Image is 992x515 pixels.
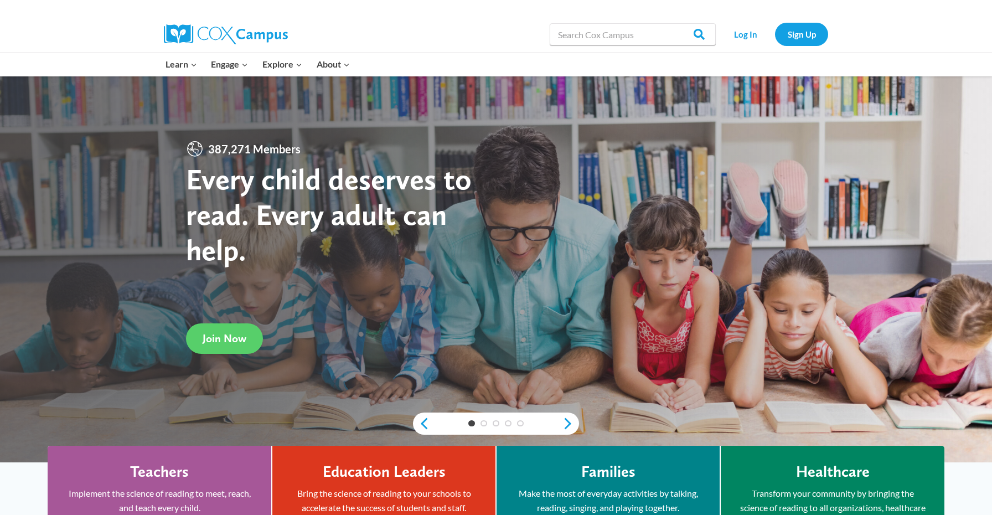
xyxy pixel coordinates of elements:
h4: Teachers [130,462,189,481]
p: Make the most of everyday activities by talking, reading, singing, and playing together. [513,486,703,514]
p: Bring the science of reading to your schools to accelerate the success of students and staff. [289,486,479,514]
a: 1 [468,420,475,427]
p: Implement the science of reading to meet, reach, and teach every child. [64,486,255,514]
a: next [562,417,579,430]
a: Sign Up [775,23,828,45]
a: 3 [493,420,499,427]
img: Cox Campus [164,24,288,44]
strong: Every child deserves to read. Every adult can help. [186,161,472,267]
nav: Secondary Navigation [721,23,828,45]
span: 387,271 Members [204,140,305,158]
span: Join Now [203,332,246,345]
span: About [317,57,350,71]
a: 2 [480,420,487,427]
span: Learn [166,57,197,71]
a: Join Now [186,323,263,354]
span: Explore [262,57,302,71]
a: Log In [721,23,769,45]
a: 4 [505,420,512,427]
div: content slider buttons [413,413,579,435]
nav: Primary Navigation [158,53,356,76]
span: Engage [211,57,248,71]
h4: Families [581,462,635,481]
a: previous [413,417,430,430]
h4: Education Leaders [323,462,446,481]
h4: Healthcare [796,462,870,481]
input: Search Cox Campus [550,23,716,45]
a: 5 [517,420,524,427]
